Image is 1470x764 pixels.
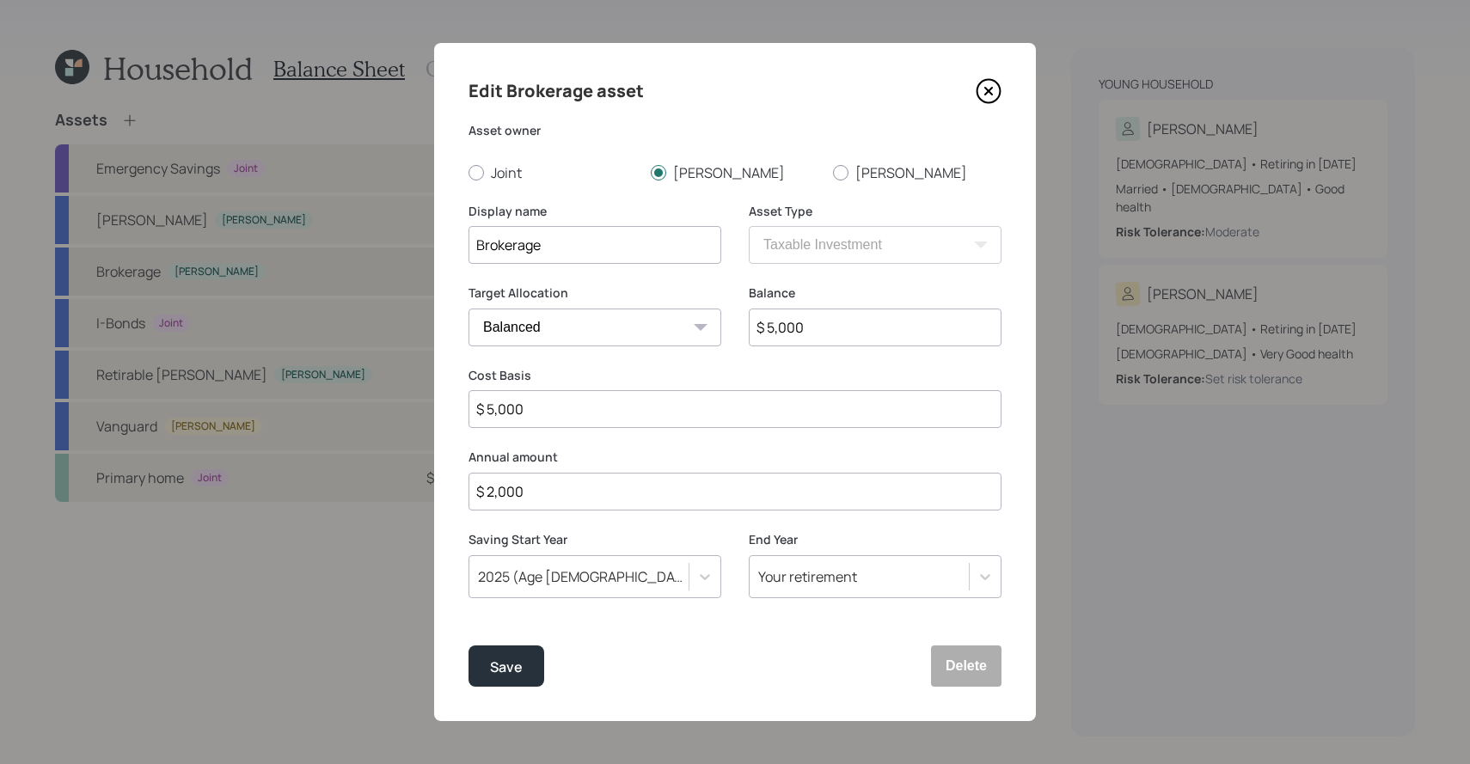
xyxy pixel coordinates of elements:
[749,203,1001,220] label: Asset Type
[749,531,1001,548] label: End Year
[758,567,857,586] div: Your retirement
[931,645,1001,687] button: Delete
[469,645,544,687] button: Save
[469,77,644,105] h4: Edit Brokerage asset
[490,656,523,679] div: Save
[469,531,721,548] label: Saving Start Year
[833,163,1001,182] label: [PERSON_NAME]
[651,163,819,182] label: [PERSON_NAME]
[469,284,721,302] label: Target Allocation
[469,203,721,220] label: Display name
[469,367,1001,384] label: Cost Basis
[478,567,690,586] div: 2025 (Age [DEMOGRAPHIC_DATA], 35)
[469,449,1001,466] label: Annual amount
[469,122,1001,139] label: Asset owner
[749,284,1001,302] label: Balance
[469,163,637,182] label: Joint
